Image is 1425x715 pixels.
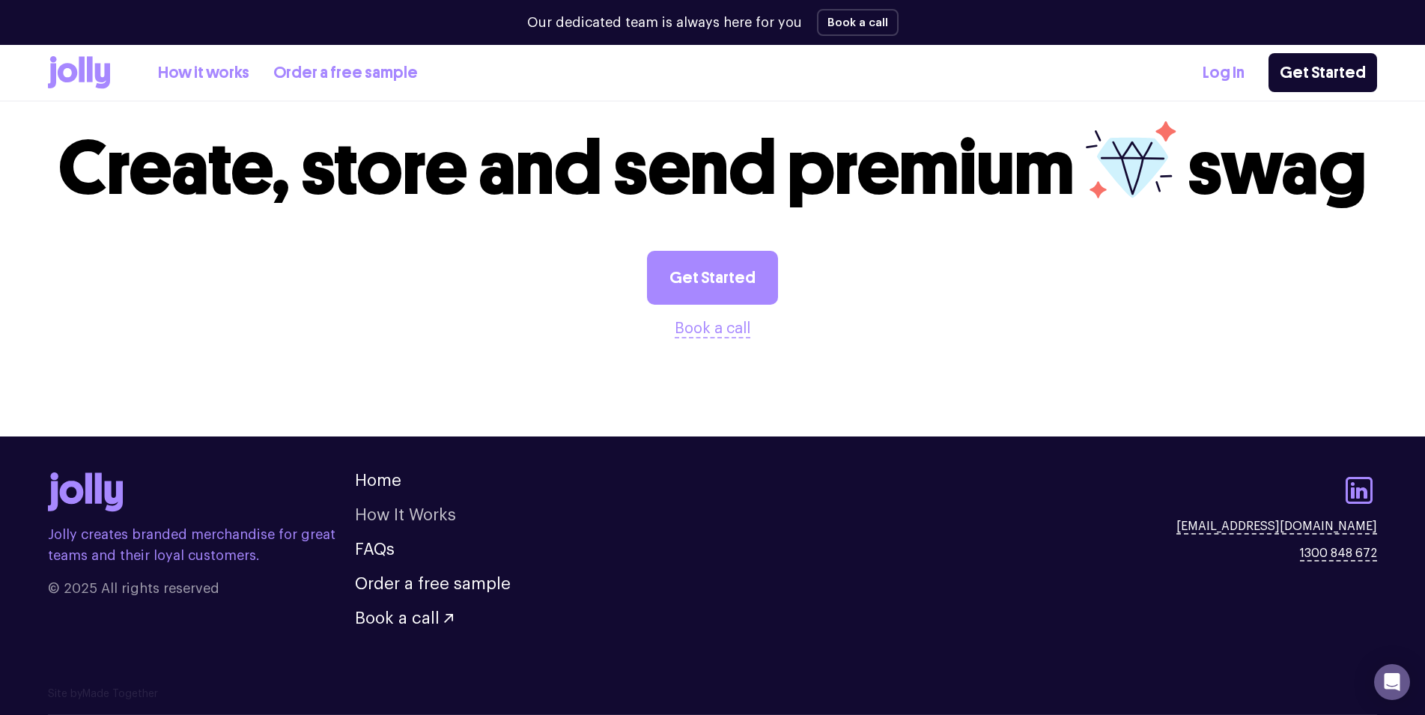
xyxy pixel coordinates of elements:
[355,576,511,592] a: Order a free sample
[527,13,802,33] p: Our dedicated team is always here for you
[48,578,355,599] span: © 2025 All rights reserved
[355,541,395,558] a: FAQs
[273,61,418,85] a: Order a free sample
[48,687,1377,702] p: Site by
[1374,664,1410,700] div: Open Intercom Messenger
[355,472,401,489] a: Home
[355,507,456,523] a: How It Works
[647,251,778,305] a: Get Started
[1300,544,1377,562] a: 1300 848 672
[1188,123,1367,213] span: swag
[1203,61,1245,85] a: Log In
[48,524,355,566] p: Jolly creates branded merchandise for great teams and their loyal customers.
[1268,53,1377,92] a: Get Started
[1176,517,1377,535] a: [EMAIL_ADDRESS][DOMAIN_NAME]
[817,9,899,36] button: Book a call
[675,317,750,341] button: Book a call
[158,61,249,85] a: How it works
[82,689,158,699] a: Made Together
[355,610,453,627] button: Book a call
[58,123,1075,213] span: Create, store and send premium
[355,610,440,627] span: Book a call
